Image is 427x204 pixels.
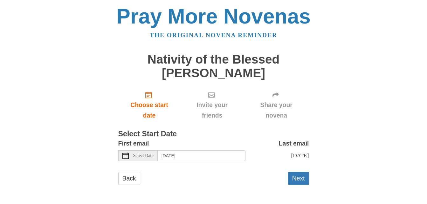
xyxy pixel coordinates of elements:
button: Next [288,172,309,185]
h1: Nativity of the Blessed [PERSON_NAME] [118,53,309,80]
a: The original novena reminder [150,32,277,38]
span: Share your novena [250,100,303,121]
label: Last email [279,138,309,149]
span: Select Date [133,153,154,158]
h3: Select Start Date [118,130,309,138]
div: Click "Next" to confirm your start date first. [180,86,244,124]
div: Click "Next" to confirm your start date first. [244,86,309,124]
a: Pray More Novenas [116,4,311,28]
span: [DATE] [291,152,309,159]
a: Back [118,172,140,185]
span: Choose start date [125,100,174,121]
span: Invite your friends [187,100,237,121]
label: First email [118,138,149,149]
a: Choose start date [118,86,181,124]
